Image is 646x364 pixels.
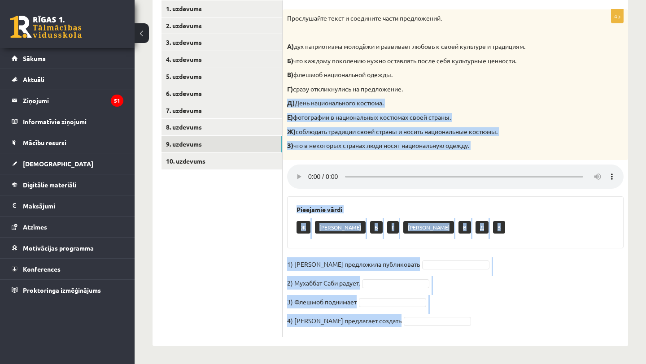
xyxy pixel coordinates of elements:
a: 9. uzdevums [161,136,282,152]
a: 8. uzdevums [161,119,282,135]
a: [DEMOGRAPHIC_DATA] [12,153,123,174]
span: Sākums [23,54,46,62]
a: 5. uzdevums [161,68,282,85]
a: 2. uzdevums [161,17,282,34]
strong: Г) [287,85,293,93]
p: В [458,221,471,234]
a: Sākums [12,48,123,69]
p: дух патриотизма молодёжи и развивает любовь к своей культуре и традициям. [287,42,579,51]
a: 7. uzdevums [161,102,282,119]
span: Proktoringa izmēģinājums [23,286,101,294]
strong: Б) [287,56,293,65]
a: 6. uzdevums [161,85,282,102]
strong: Д) [287,99,295,107]
p: фотографии в национальных костюмах своей страны. [287,113,579,122]
strong: Е) [287,113,293,121]
p: 4p [611,9,624,23]
p: Б [370,221,383,234]
a: Atzīmes [12,217,123,237]
p: Г [387,221,399,234]
p: 4) [PERSON_NAME] предлагает создать [287,314,402,327]
strong: А) [287,42,294,50]
a: 1. uzdevums [161,0,282,17]
span: Aktuāli [23,75,44,83]
p: что в некоторых странах люди носят национальную одежду. [287,141,579,150]
p: что каждому поколению нужно оставлять после себя культурные ценности. [287,56,579,65]
strong: В) [287,70,293,78]
p: День национального костюма. [287,99,579,108]
span: Konferences [23,265,61,273]
a: 4. uzdevums [161,51,282,68]
p: 1) [PERSON_NAME] предложила публиковать [287,257,420,271]
a: Motivācijas programma [12,238,123,258]
a: Ziņojumi51 [12,90,123,111]
span: Digitālie materiāli [23,181,76,189]
p: Д [476,221,489,234]
p: [PERSON_NAME] [403,221,454,234]
a: Informatīvie ziņojumi [12,111,123,132]
strong: З) [287,141,293,149]
h3: Pieejamie vārdi [297,206,614,213]
p: сразу откликнулись на предложение. [287,85,579,94]
span: Atzīmes [23,223,47,231]
a: 3. uzdevums [161,34,282,51]
legend: Informatīvie ziņojumi [23,111,123,132]
a: Proktoringa izmēģinājums [12,280,123,300]
span: Mācību resursi [23,139,66,147]
p: 3) Флешмоб поднимает [287,295,357,308]
a: Digitālie materiāli [12,174,123,195]
a: Konferences [12,259,123,279]
p: 2) Мухаббат Саби радует, [287,276,360,290]
p: флешмоб национальной одежды. [287,70,579,79]
a: Mācību resursi [12,132,123,153]
p: соблюдать традиции своей страны и носить национальные костюмы. [287,127,579,136]
a: 10. uzdevums [161,153,282,169]
a: Aktuāli [12,69,123,90]
p: Прослушайте текст и соедините части предложений. [287,14,579,23]
p: [PERSON_NAME] [315,221,366,234]
strong: Ж) [287,127,296,135]
span: [DEMOGRAPHIC_DATA] [23,160,93,168]
i: 51 [111,95,123,107]
legend: Ziņojumi [23,90,123,111]
a: Maksājumi [12,195,123,216]
p: Ж [297,221,310,234]
legend: Maksājumi [23,195,123,216]
a: Rīgas 1. Tālmācības vidusskola [10,16,82,38]
span: Motivācijas programma [23,244,94,252]
p: З [493,221,505,234]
